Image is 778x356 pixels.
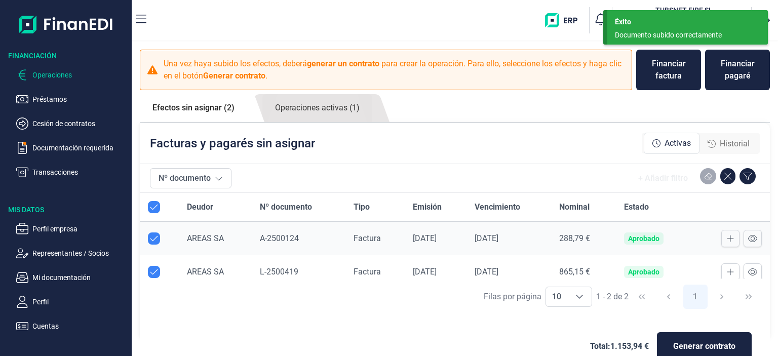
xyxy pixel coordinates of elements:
p: Una vez haya subido los efectos, deberá para crear la operación. Para ello, seleccione los efecto... [164,58,626,82]
button: Transacciones [16,166,128,178]
div: 288,79 € [559,233,607,244]
div: Choose [567,287,592,306]
button: Last Page [736,285,761,309]
p: Documentación requerida [32,142,128,154]
div: Financiar factura [644,58,693,82]
span: Total: 1.153,94 € [590,340,649,352]
img: Logo de aplicación [19,8,113,41]
button: TUTUBSNET FIRE SL[PERSON_NAME] Garrido Campins(B67089441) [616,5,747,35]
div: [DATE] [475,267,543,277]
p: Representantes / Socios [32,247,128,259]
div: Historial [699,134,758,154]
span: Estado [624,201,649,213]
span: Factura [354,267,381,276]
p: Perfil [32,296,128,308]
span: Nº documento [260,201,312,213]
div: Filas por página [484,291,541,303]
img: erp [545,13,585,27]
div: Activas [644,133,699,154]
p: Cesión de contratos [32,117,128,130]
div: Documento subido correctamente [615,30,753,41]
div: Éxito [615,17,760,27]
button: Page 1 [683,285,708,309]
span: A-2500124 [260,233,299,243]
a: Operaciones activas (1) [262,94,372,122]
span: Activas [665,137,691,149]
button: Perfil empresa [16,223,128,235]
button: Documentación requerida [16,142,128,154]
button: Cuentas [16,320,128,332]
button: First Page [630,285,654,309]
button: Mi documentación [16,271,128,284]
button: Financiar pagaré [705,50,770,90]
span: Vencimiento [475,201,520,213]
span: AREAS SA [187,233,224,243]
div: Aprobado [628,268,659,276]
b: Generar contrato [203,71,265,81]
div: Row Unselected null [148,266,160,278]
span: Tipo [354,201,370,213]
span: Emisión [413,201,442,213]
p: Perfil empresa [32,223,128,235]
span: Nominal [559,201,590,213]
p: Operaciones [32,69,128,81]
button: Nº documento [150,168,231,188]
button: Préstamos [16,93,128,105]
a: Efectos sin asignar (2) [140,94,247,122]
div: Row Unselected null [148,232,160,245]
div: 865,15 € [559,267,607,277]
span: Deudor [187,201,213,213]
span: 10 [546,287,567,306]
span: 1 - 2 de 2 [596,293,629,301]
div: [DATE] [413,233,458,244]
button: Operaciones [16,69,128,81]
p: Mi documentación [32,271,128,284]
button: Previous Page [656,285,681,309]
div: Aprobado [628,234,659,243]
b: generar un contrato [307,59,379,68]
div: All items selected [148,201,160,213]
button: Representantes / Socios [16,247,128,259]
span: AREAS SA [187,267,224,276]
p: Cuentas [32,320,128,332]
span: Historial [720,138,750,150]
div: [DATE] [413,267,458,277]
p: Préstamos [32,93,128,105]
button: Next Page [710,285,734,309]
p: Facturas y pagarés sin asignar [150,135,315,151]
span: L-2500419 [260,267,298,276]
p: Transacciones [32,166,128,178]
span: Generar contrato [673,340,735,352]
button: Cesión de contratos [16,117,128,130]
div: Financiar pagaré [713,58,762,82]
span: Factura [354,233,381,243]
div: [DATE] [475,233,543,244]
button: Financiar factura [636,50,701,90]
h3: TUBSNET FIRE SL [637,5,731,15]
button: Perfil [16,296,128,308]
